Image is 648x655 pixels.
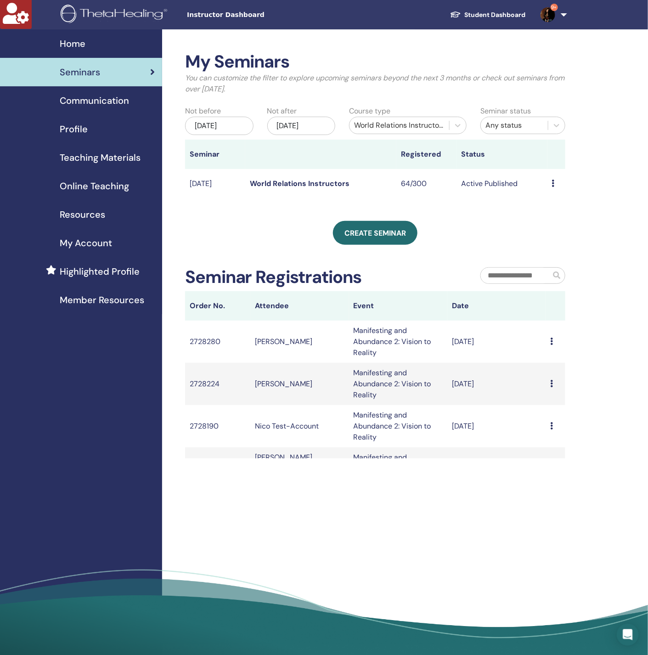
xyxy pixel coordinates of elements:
[60,94,129,107] span: Communication
[267,106,297,117] label: Not after
[185,106,221,117] label: Not before
[185,73,565,95] p: You can customize the filter to explore upcoming seminars beyond the next 3 months or check out s...
[349,363,447,405] td: Manifesting and Abundance 2: Vision to Reality
[447,447,546,490] td: [DATE]
[617,624,639,646] div: Open Intercom Messenger
[456,169,547,199] td: Active Published
[61,5,170,25] img: logo.png
[185,363,251,405] td: 2728224
[480,106,531,117] label: Seminar status
[60,265,140,278] span: Highlighted Profile
[349,405,447,447] td: Manifesting and Abundance 2: Vision to Reality
[349,106,390,117] label: Course type
[447,405,546,447] td: [DATE]
[185,447,251,490] td: 2728147
[60,293,144,307] span: Member Resources
[349,291,447,321] th: Event
[185,117,254,135] div: [DATE]
[185,291,251,321] th: Order No.
[60,208,105,221] span: Resources
[185,51,565,73] h2: My Seminars
[251,447,349,490] td: [PERSON_NAME] Bringuenti [PERSON_NAME]
[251,321,349,363] td: [PERSON_NAME]
[396,140,456,169] th: Registered
[541,7,555,22] img: default.jpg
[344,228,406,238] span: Create seminar
[185,140,245,169] th: Seminar
[185,267,362,288] h2: Seminar Registrations
[447,321,546,363] td: [DATE]
[396,169,456,199] td: 64/300
[447,363,546,405] td: [DATE]
[349,321,447,363] td: Manifesting and Abundance 2: Vision to Reality
[251,291,349,321] th: Attendee
[60,37,85,51] span: Home
[485,120,543,131] div: Any status
[60,122,88,136] span: Profile
[185,405,251,447] td: 2728190
[456,140,547,169] th: Status
[251,405,349,447] td: Nico Test-Account
[443,6,533,23] a: Student Dashboard
[267,117,336,135] div: [DATE]
[60,65,100,79] span: Seminars
[447,291,546,321] th: Date
[60,236,112,250] span: My Account
[250,179,349,188] a: World Relations Instructors
[251,363,349,405] td: [PERSON_NAME]
[60,179,129,193] span: Online Teaching
[185,169,245,199] td: [DATE]
[60,151,141,164] span: Teaching Materials
[333,221,417,245] a: Create seminar
[450,11,461,18] img: graduation-cap-white.svg
[354,120,445,131] div: World Relations Instructors
[349,447,447,490] td: Manifesting and Abundance 2: Vision to Reality
[187,10,325,20] span: Instructor Dashboard
[551,4,558,11] span: 9+
[185,321,251,363] td: 2728280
